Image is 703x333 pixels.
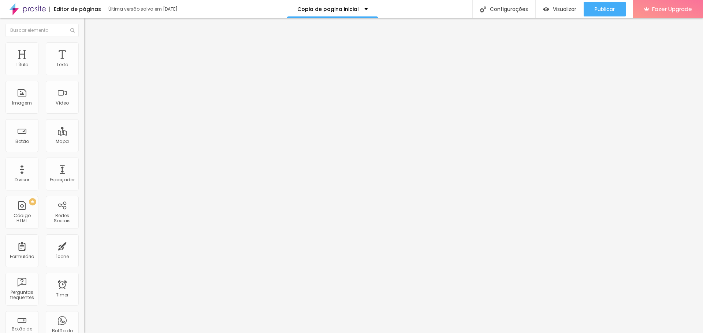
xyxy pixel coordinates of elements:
[543,6,549,12] img: view-1.svg
[12,101,32,106] div: Imagem
[56,292,68,298] div: Timer
[50,177,75,182] div: Espaçador
[536,2,584,16] button: Visualizar
[56,62,68,67] div: Texto
[108,7,193,11] div: Última versão salva em [DATE]
[15,177,29,182] div: Divisor
[297,7,359,12] p: Copia de pagina inicial
[49,7,101,12] div: Editor de páginas
[16,62,28,67] div: Título
[584,2,626,16] button: Publicar
[7,290,36,300] div: Perguntas frequentes
[10,254,34,259] div: Formulário
[480,6,486,12] img: Icone
[5,24,79,37] input: Buscar elemento
[56,139,69,144] div: Mapa
[48,213,77,224] div: Redes Sociais
[70,28,75,33] img: Icone
[56,101,69,106] div: Vídeo
[553,6,576,12] span: Visualizar
[56,254,69,259] div: Ícone
[84,18,703,333] iframe: Editor
[652,6,692,12] span: Fazer Upgrade
[15,139,29,144] div: Botão
[595,6,615,12] span: Publicar
[7,213,36,224] div: Código HTML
